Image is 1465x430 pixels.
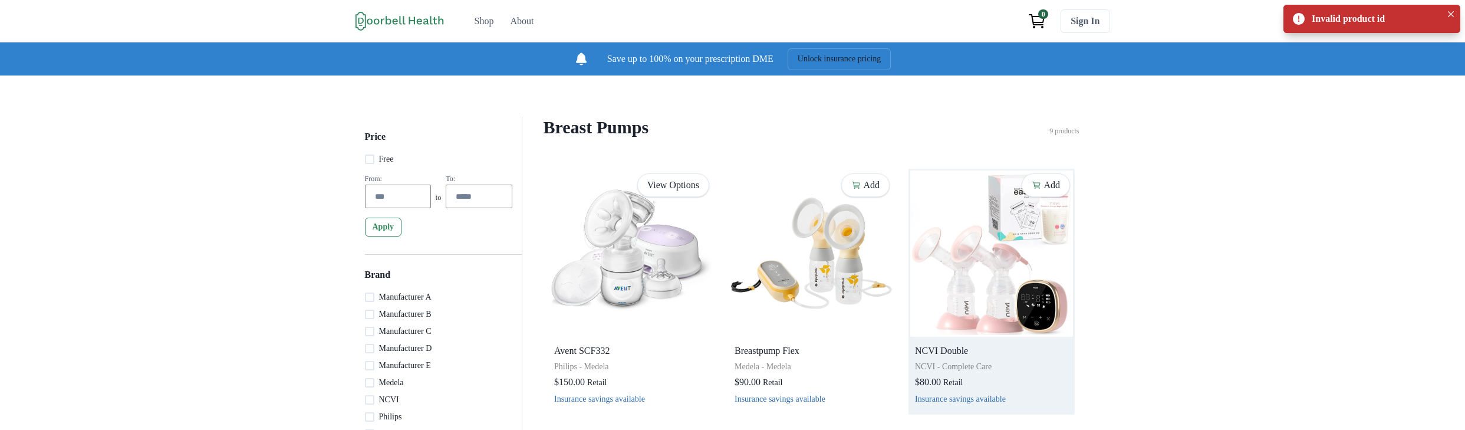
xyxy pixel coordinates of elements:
[730,170,893,337] img: 2vnt52g63qt3yfozssusts2vre3h
[379,325,432,337] p: Manufacturer C
[379,393,399,406] p: NCVI
[915,360,1068,373] p: NCVI - Complete Care
[554,375,585,389] p: $150.00
[735,395,825,404] button: Insurance savings available
[1022,173,1070,197] button: Add
[379,342,432,354] p: Manufacturer D
[365,131,512,153] h5: Price
[549,170,712,337] img: ufvrcca7i9oqllexxt4k3sv2gmdq
[510,14,534,28] div: About
[379,411,402,423] p: Philips
[544,117,1050,138] h4: Breast Pumps
[554,360,707,373] p: Philips - Medela
[1043,179,1060,191] p: Add
[788,48,891,70] button: Unlock insurance pricing
[915,375,941,389] p: $80.00
[379,308,432,320] p: Manufacturer B
[735,360,888,373] p: Medela - Medela
[1038,9,1048,19] span: 0
[549,170,712,413] a: Avent SCF332Philips - Medela$150.00RetailInsurance savings available
[637,173,709,197] a: View Options
[503,9,541,33] a: About
[379,376,404,389] p: Medela
[910,170,1073,413] a: NCVI DoubleNCVI - Complete Care$80.00RetailInsurance savings available
[587,376,607,389] p: Retail
[607,52,773,66] p: Save up to 100% on your prescription DME
[910,170,1073,337] img: mqpyhuci4vh251upcefz92eoqel6
[468,9,501,33] a: Shop
[475,14,494,28] div: Shop
[379,291,432,303] p: Manufacturer A
[365,175,431,183] div: From:
[943,376,963,389] p: Retail
[841,173,890,197] button: Add
[763,376,782,389] p: Retail
[1049,126,1079,136] p: 9 products
[915,395,1006,404] button: Insurance savings available
[1061,9,1110,33] a: Sign In
[735,375,761,389] p: $90.00
[1444,7,1458,21] button: Close
[735,344,888,358] p: Breastpump Flex
[1312,12,1437,26] div: Invalid product id
[554,344,707,358] p: Avent SCF332
[379,359,431,372] p: Manufacturer E
[379,153,394,165] p: Free
[436,192,441,208] p: to
[365,269,512,291] h5: Brand
[554,395,645,404] button: Insurance savings available
[365,218,402,237] button: Apply
[915,344,1068,358] p: NCVI Double
[863,179,880,191] p: Add
[1023,9,1051,33] a: View cart
[446,175,512,183] div: To:
[730,170,893,413] a: Breastpump FlexMedela - Medela$90.00RetailInsurance savings available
